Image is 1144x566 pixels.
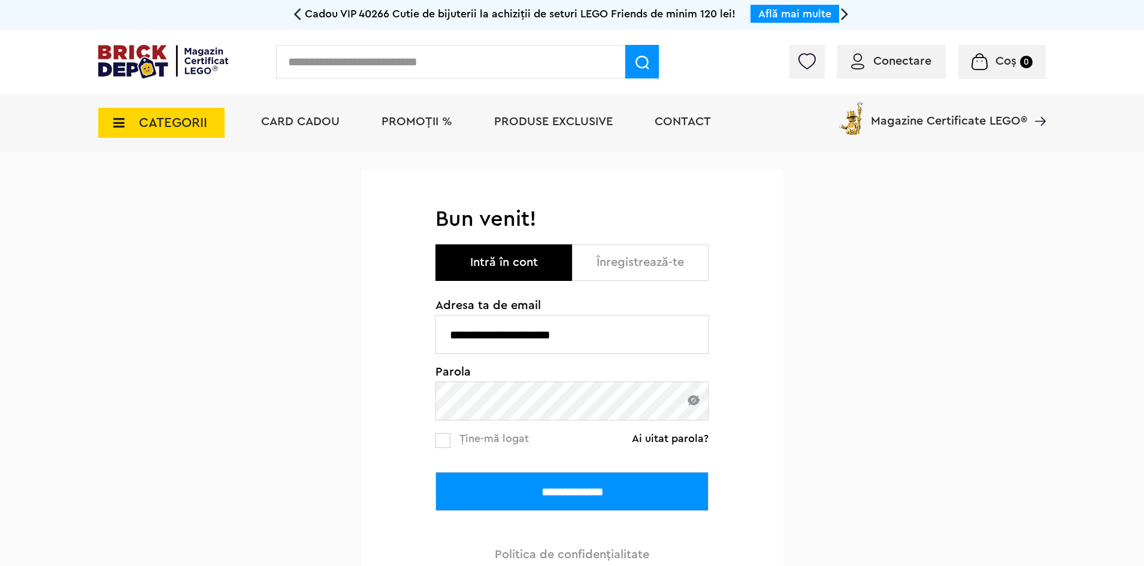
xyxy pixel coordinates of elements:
[873,55,931,67] span: Conectare
[758,8,831,19] a: Află mai multe
[435,206,709,232] h1: Bun venit!
[632,432,709,444] a: Ai uitat parola?
[382,116,452,128] a: PROMOȚII %
[871,99,1027,127] span: Magazine Certificate LEGO®
[851,55,931,67] a: Conectare
[1027,99,1046,111] a: Magazine Certificate LEGO®
[305,8,736,19] span: Cadou VIP 40266 Cutie de bijuterii la achiziții de seturi LEGO Friends de minim 120 lei!
[1020,56,1033,68] small: 0
[435,366,709,378] span: Parola
[459,433,529,444] span: Ține-mă logat
[995,55,1016,67] span: Coș
[655,116,711,128] a: Contact
[572,244,709,281] button: Înregistrează-te
[494,116,613,128] a: Produse exclusive
[435,244,572,281] button: Intră în cont
[495,549,649,561] a: Politica de confidenţialitate
[139,116,207,129] span: CATEGORII
[435,299,709,311] span: Adresa ta de email
[261,116,340,128] a: Card Cadou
